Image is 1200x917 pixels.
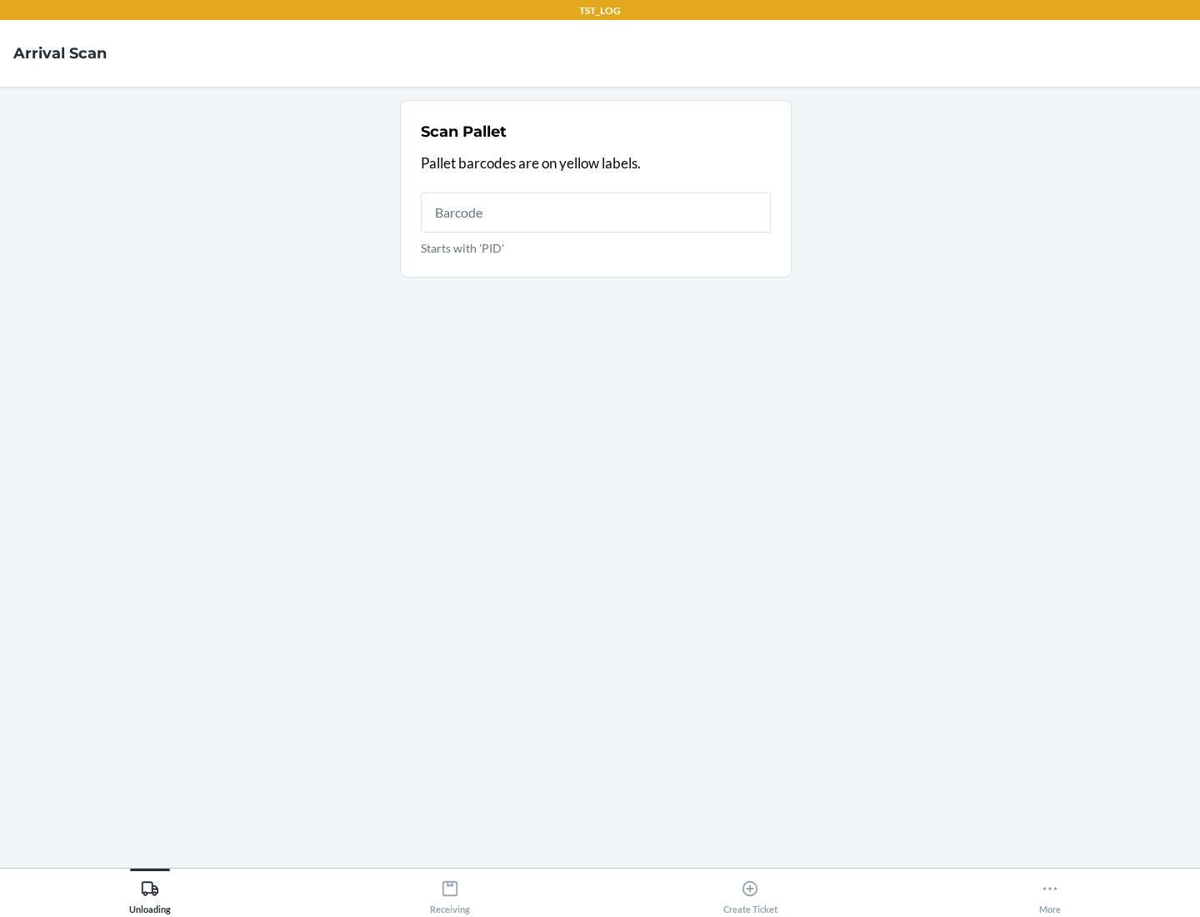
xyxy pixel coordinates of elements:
h4: Arrival Scan [13,43,107,64]
input: Starts with 'PID' [421,193,771,233]
button: More [900,869,1200,914]
p: TST_LOG [579,3,621,18]
div: More [1039,873,1061,914]
div: Create Ticket [723,873,777,914]
button: Receiving [300,869,600,914]
h2: Scan Pallet [421,121,507,143]
p: Starts with 'PID' [421,239,771,257]
p: Pallet barcodes are on yellow labels. [421,153,771,174]
div: Receiving [430,873,470,914]
div: Unloading [129,873,171,914]
button: Create Ticket [600,869,900,914]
